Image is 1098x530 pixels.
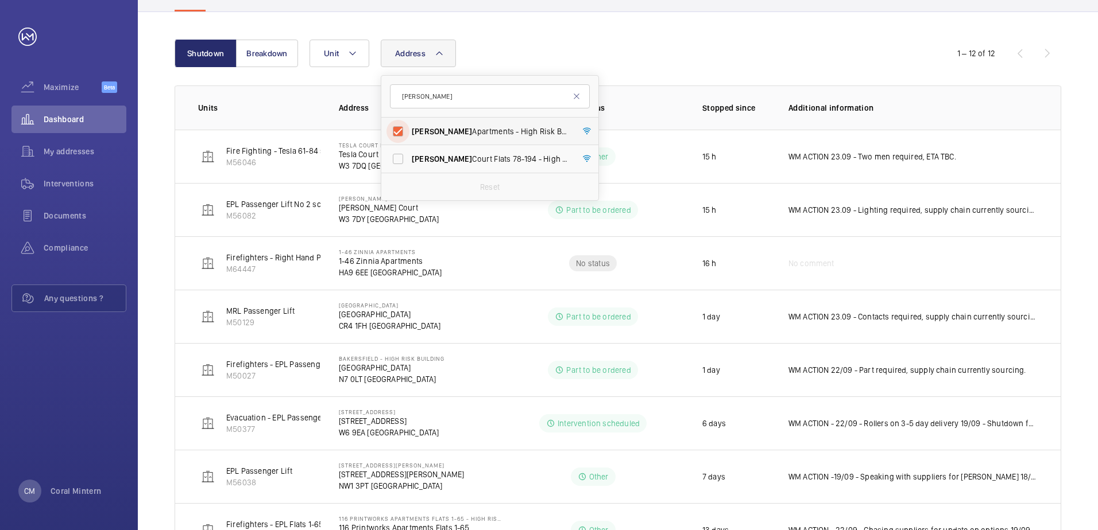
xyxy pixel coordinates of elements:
img: elevator.svg [201,256,215,270]
p: Evacuation - EPL Passenger Lift No 1 [226,412,355,423]
p: Tesla Court Flats 61-84 - High Risk Building [339,142,483,149]
p: 16 h [702,258,717,269]
p: WM ACTION 23.09 - Two men required, ETA TBC. [788,151,956,162]
p: CR4 1FH [GEOGRAPHIC_DATA] [339,320,441,332]
p: M50377 [226,423,355,435]
img: elevator.svg [201,150,215,163]
span: Court Flats 78-194 - High Risk Building - [STREET_ADDRESS] [412,153,570,165]
span: No comment [788,258,834,269]
p: [GEOGRAPHIC_DATA] [339,362,444,373]
span: Dashboard [44,114,126,125]
p: Reset [480,181,500,193]
span: Compliance [44,242,126,254]
p: WM ACTION -19/09 - Speaking with suppliers for [PERSON_NAME] 18/09 Repairs attended, air cord rol... [788,471,1038,482]
p: EPL Passenger Lift No 2 schn 33 [226,198,342,210]
p: M56046 [226,157,356,168]
p: [PERSON_NAME] Court [339,202,475,213]
p: EPL Passenger Lift [226,465,292,477]
p: [GEOGRAPHIC_DATA] [339,302,441,309]
p: Address [339,102,502,114]
p: Tesla Court Flats 61-84 [339,149,483,160]
p: [STREET_ADDRESS][PERSON_NAME] [339,469,464,480]
p: W6 9EA [GEOGRAPHIC_DATA] [339,427,439,438]
span: [PERSON_NAME] [412,154,472,163]
p: Firefighters - EPL Passenger Lift No 2 [226,358,359,370]
p: W3 7DQ [GEOGRAPHIC_DATA] [339,160,483,172]
img: elevator.svg [201,310,215,324]
p: Coral Mintern [51,485,102,497]
p: Other [589,471,609,482]
p: Intervention scheduled [558,418,640,429]
p: Fire Fighting - Tesla 61-84 schn euro [226,145,356,157]
p: Firefighters - Right Hand Passenger Lift [226,252,368,263]
p: 116 Printworks Apartments Flats 1-65 - High Risk Building [339,515,502,522]
span: Documents [44,210,126,221]
p: Bakersfield - High Risk Building [339,355,444,362]
p: 15 h [702,204,717,216]
span: Interventions [44,178,126,189]
span: Address [395,49,426,58]
p: 15 h [702,151,717,162]
p: Part to be ordered [566,311,631,322]
img: elevator.svg [201,203,215,217]
button: Shutdown [175,40,237,67]
span: My addresses [44,146,126,157]
p: Part to be ordered [566,364,631,376]
p: WM ACTION 22/09 - Part required, supply chain currently sourcing. [788,364,1026,376]
p: M64447 [226,263,368,275]
p: HA9 6EE [GEOGRAPHIC_DATA] [339,267,442,278]
p: M50129 [226,317,295,328]
p: WM ACTION 23.09 - Contacts required, supply chain currently sourcing. [788,311,1038,322]
p: N7 0LT [GEOGRAPHIC_DATA] [339,373,444,385]
button: Unit [310,40,369,67]
p: WM ACTION 23.09 - Lighting required, supply chain currently sourcing. [788,204,1038,216]
p: [STREET_ADDRESS][PERSON_NAME] [339,462,464,469]
p: 1 day [702,364,720,376]
p: 6 days [702,418,726,429]
p: 7 days [702,471,725,482]
p: Part to be ordered [566,204,631,216]
img: elevator.svg [201,416,215,430]
p: Units [198,102,320,114]
span: Maximize [44,81,102,93]
p: 1-46 Zinnia Apartments [339,248,442,255]
p: 1-46 Zinnia Apartments [339,255,442,267]
input: Search by address [390,84,590,108]
button: Breakdown [236,40,298,67]
p: [STREET_ADDRESS] [339,415,439,427]
p: NW1 3PT [GEOGRAPHIC_DATA] [339,480,464,492]
p: [STREET_ADDRESS] [339,408,439,415]
p: WM ACTION - 22/09 - Rollers on 3-5 day delivery 19/09 - Shutdown for new pick up rollers as reque... [788,418,1038,429]
p: [GEOGRAPHIC_DATA] [339,309,441,320]
p: M56038 [226,477,292,488]
p: W3 7DY [GEOGRAPHIC_DATA] [339,213,475,225]
p: M50027 [226,370,359,381]
p: Stopped since [702,102,770,114]
span: Beta [102,81,117,93]
p: CM [24,485,35,497]
span: [PERSON_NAME] [412,127,472,136]
div: 1 – 12 of 12 [957,48,995,59]
img: elevator.svg [201,470,215,484]
p: 1 day [702,311,720,322]
span: Any questions ? [44,293,126,304]
p: Additional information [788,102,1038,114]
span: Apartments - High Risk Building - Apartments, [GEOGRAPHIC_DATA] [412,126,570,137]
p: Firefighters - EPL Flats 1-65 No 1 [226,519,340,530]
img: elevator.svg [201,363,215,377]
p: M56082 [226,210,342,221]
p: [PERSON_NAME] Court - High Risk Building [339,195,475,202]
span: Unit [324,49,339,58]
p: MRL Passenger Lift [226,305,295,317]
p: No status [576,258,610,269]
button: Address [381,40,456,67]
